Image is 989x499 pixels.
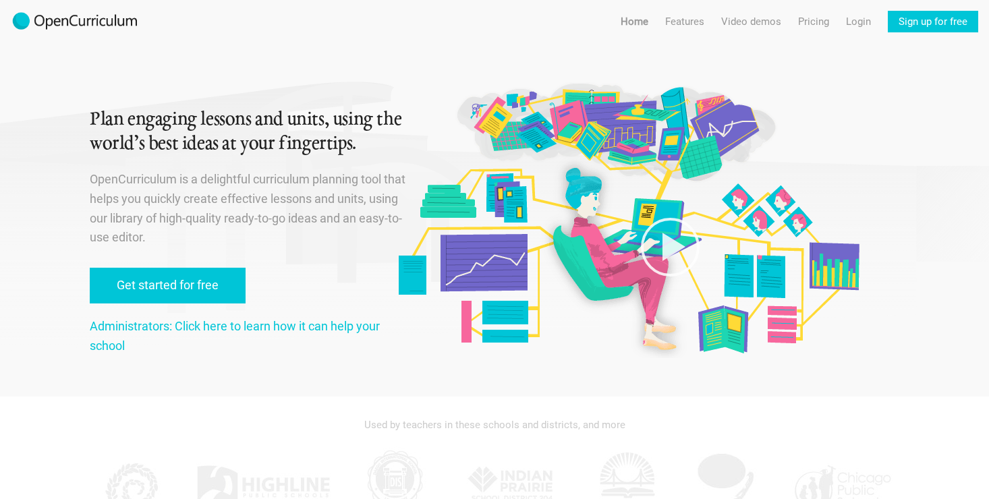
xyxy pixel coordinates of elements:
h1: Plan engaging lessons and units, using the world’s best ideas at your fingertips. [90,108,408,156]
a: Login [846,11,871,32]
p: OpenCurriculum is a delightful curriculum planning tool that helps you quickly create effective l... [90,170,408,247]
a: Video demos [721,11,781,32]
img: Original illustration by Malisa Suchanya, Oakland, CA (malisasuchanya.com) [393,81,863,358]
a: Pricing [798,11,829,32]
a: Get started for free [90,268,246,303]
a: Features [665,11,704,32]
a: Sign up for free [888,11,978,32]
div: Used by teachers in these schools and districts, and more [90,410,899,440]
img: 2017-logo-m.png [11,11,139,32]
a: Home [621,11,648,32]
a: Administrators: Click here to learn how it can help your school [90,319,380,353]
